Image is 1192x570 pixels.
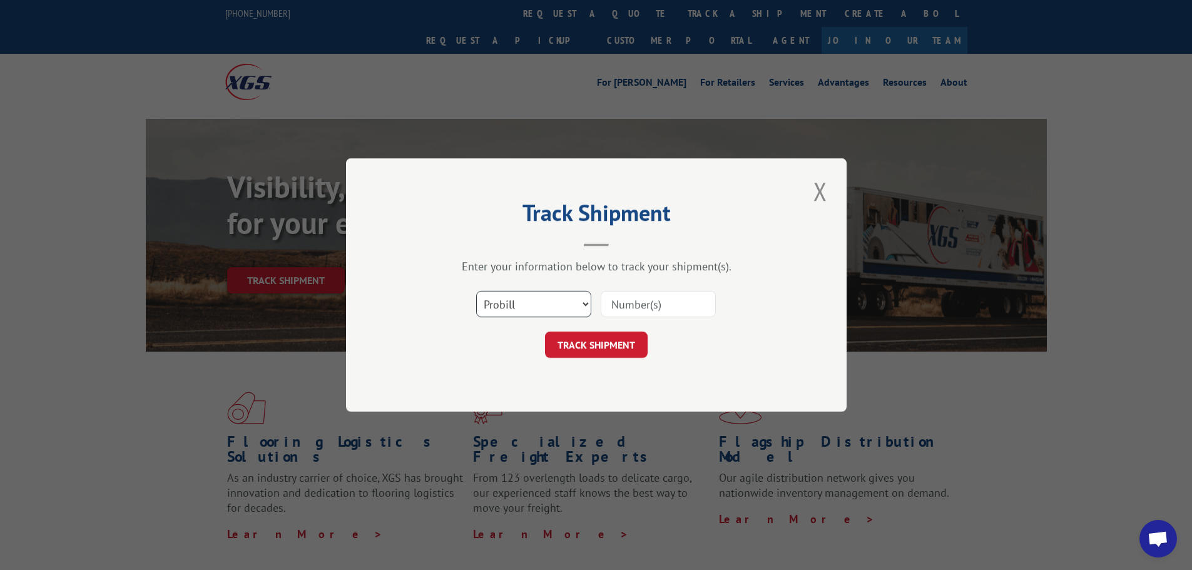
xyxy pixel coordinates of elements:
div: Enter your information below to track your shipment(s). [409,259,784,273]
input: Number(s) [601,291,716,317]
a: Open chat [1139,520,1177,557]
h2: Track Shipment [409,204,784,228]
button: Close modal [810,174,831,208]
button: TRACK SHIPMENT [545,332,648,358]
